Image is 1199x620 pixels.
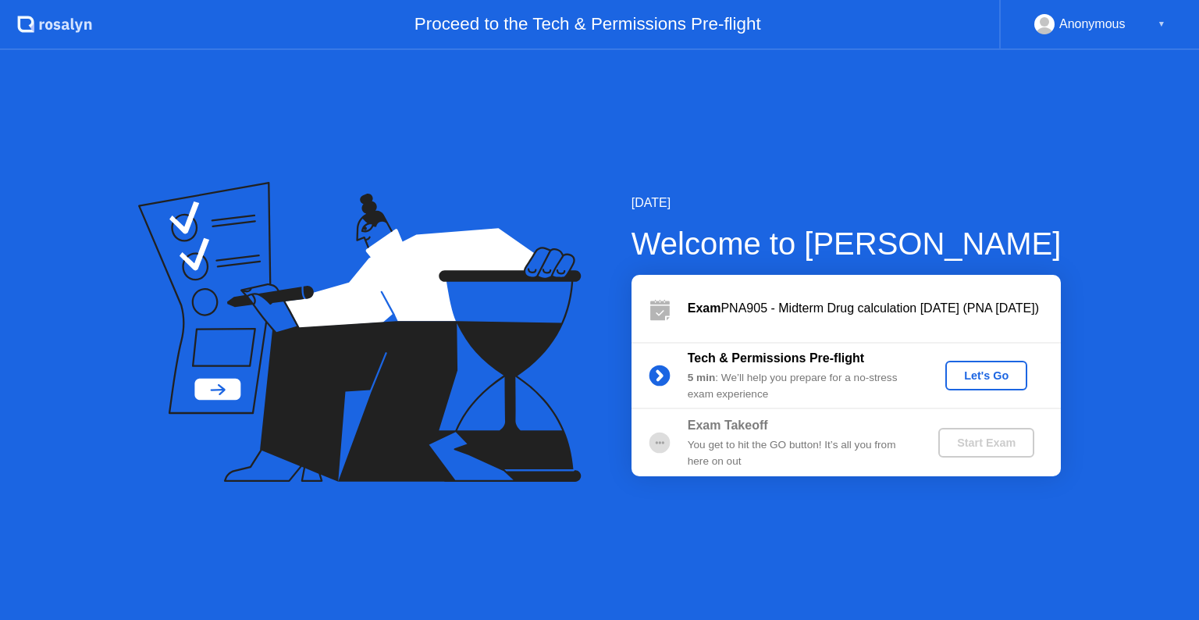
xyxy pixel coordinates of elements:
div: Start Exam [945,436,1028,449]
b: Exam [688,301,721,315]
b: Tech & Permissions Pre-flight [688,351,864,365]
div: Anonymous [1059,14,1126,34]
div: You get to hit the GO button! It’s all you from here on out [688,437,913,469]
div: Welcome to [PERSON_NAME] [632,220,1062,267]
div: : We’ll help you prepare for a no-stress exam experience [688,370,913,402]
div: [DATE] [632,194,1062,212]
button: Let's Go [945,361,1027,390]
b: Exam Takeoff [688,419,768,432]
div: ▼ [1158,14,1165,34]
div: PNA905 - Midterm Drug calculation [DATE] (PNA [DATE]) [688,299,1061,318]
button: Start Exam [938,428,1034,458]
b: 5 min [688,372,716,383]
div: Let's Go [952,369,1021,382]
